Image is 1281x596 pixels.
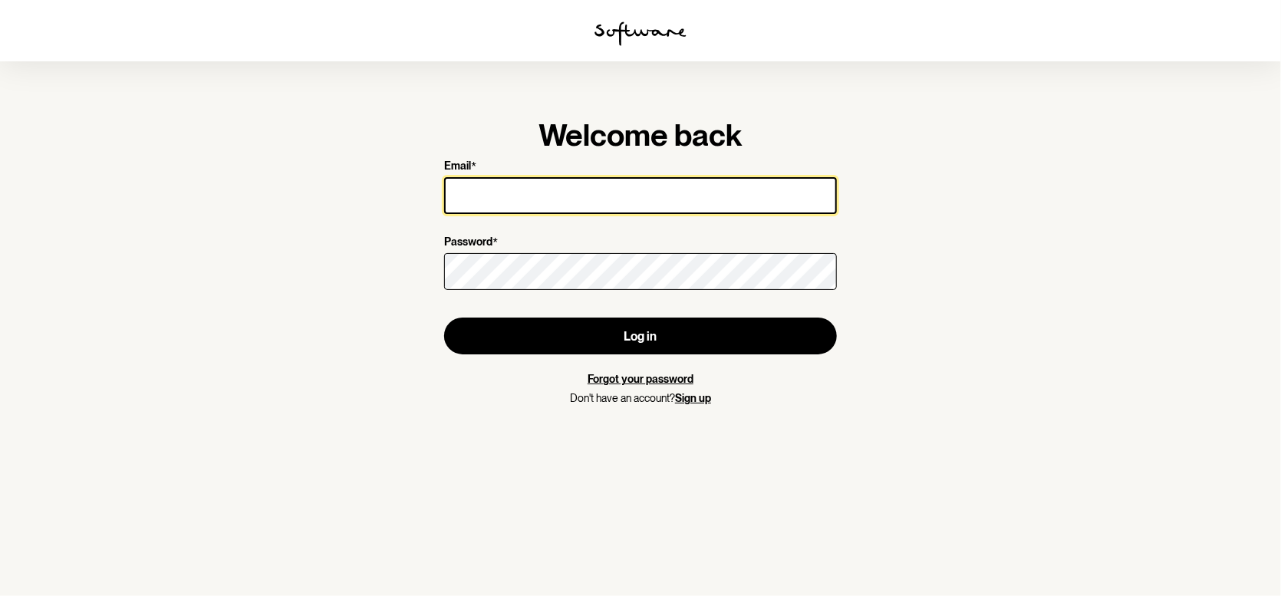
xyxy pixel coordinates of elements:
p: Email [444,160,471,174]
p: Don't have an account? [444,392,837,405]
button: Log in [444,318,837,354]
h1: Welcome back [444,117,837,153]
p: Password [444,235,492,250]
a: Forgot your password [588,373,693,385]
img: software logo [594,21,687,46]
a: Sign up [675,392,711,404]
